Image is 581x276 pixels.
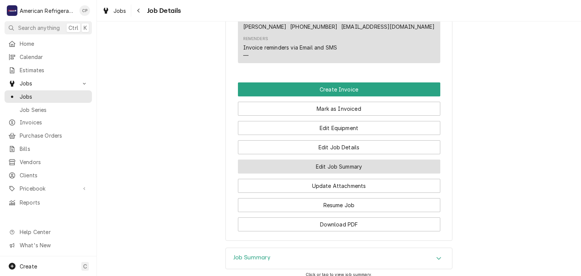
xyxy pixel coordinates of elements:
[79,5,90,16] div: CP
[290,16,337,31] div: Phone
[238,11,440,67] div: Client Contact List
[290,23,337,30] a: [PHONE_NUMBER]
[5,169,92,181] a: Clients
[20,106,88,114] span: Job Series
[243,23,287,31] div: [PERSON_NAME]
[5,129,92,142] a: Purchase Orders
[20,53,88,61] span: Calendar
[238,82,440,231] div: Button Group
[5,104,92,116] a: Job Series
[238,217,440,231] button: Download PDF
[83,262,87,270] span: C
[5,156,92,168] a: Vendors
[20,228,87,236] span: Help Center
[238,11,440,63] div: Contact
[20,171,88,179] span: Clients
[99,5,129,17] a: Jobs
[5,64,92,76] a: Estimates
[5,21,92,34] button: Search anythingCtrlK
[20,158,88,166] span: Vendors
[226,248,452,269] button: Accordion Details Expand Trigger
[238,96,440,116] div: Button Group Row
[238,198,440,212] button: Resume Job
[5,51,92,63] a: Calendar
[79,5,90,16] div: Cordel Pyle's Avatar
[5,182,92,195] a: Go to Pricebook
[243,36,268,42] div: Reminders
[238,174,440,193] div: Button Group Row
[238,116,440,135] div: Button Group Row
[238,82,440,96] button: Create Invoice
[5,239,92,251] a: Go to What's New
[20,241,87,249] span: What's New
[84,24,87,32] span: K
[18,24,60,32] span: Search anything
[20,185,77,192] span: Pricebook
[225,248,452,270] div: Job Summary
[5,226,92,238] a: Go to Help Center
[238,102,440,116] button: Mark as Invoiced
[243,36,337,59] div: Reminders
[5,77,92,90] a: Go to Jobs
[238,154,440,174] div: Button Group Row
[145,6,181,16] span: Job Details
[238,82,440,96] div: Button Group Row
[20,263,37,270] span: Create
[5,37,92,50] a: Home
[243,16,287,31] div: Name
[226,248,452,269] div: Accordion Header
[20,132,88,140] span: Purchase Orders
[5,116,92,129] a: Invoices
[238,4,440,67] div: Client Contact
[113,7,126,15] span: Jobs
[243,51,249,59] div: —
[243,43,337,51] div: Invoice reminders via Email and SMS
[133,5,145,17] button: Navigate back
[20,118,88,126] span: Invoices
[238,160,440,174] button: Edit Job Summary
[238,135,440,154] div: Button Group Row
[20,7,75,15] div: American Refrigeration LLC
[238,212,440,231] div: Button Group Row
[238,121,440,135] button: Edit Equipment
[5,90,92,103] a: Jobs
[5,143,92,155] a: Bills
[341,23,435,30] a: [EMAIL_ADDRESS][DOMAIN_NAME]
[238,193,440,212] div: Button Group Row
[7,5,17,16] div: American Refrigeration LLC's Avatar
[7,5,17,16] div: A
[238,179,440,193] button: Update Attachments
[341,16,435,31] div: Email
[233,254,270,261] h3: Job Summary
[5,196,92,209] a: Reports
[20,40,88,48] span: Home
[20,66,88,74] span: Estimates
[238,140,440,154] button: Edit Job Details
[20,79,77,87] span: Jobs
[20,145,88,153] span: Bills
[20,198,88,206] span: Reports
[68,24,78,32] span: Ctrl
[20,93,88,101] span: Jobs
